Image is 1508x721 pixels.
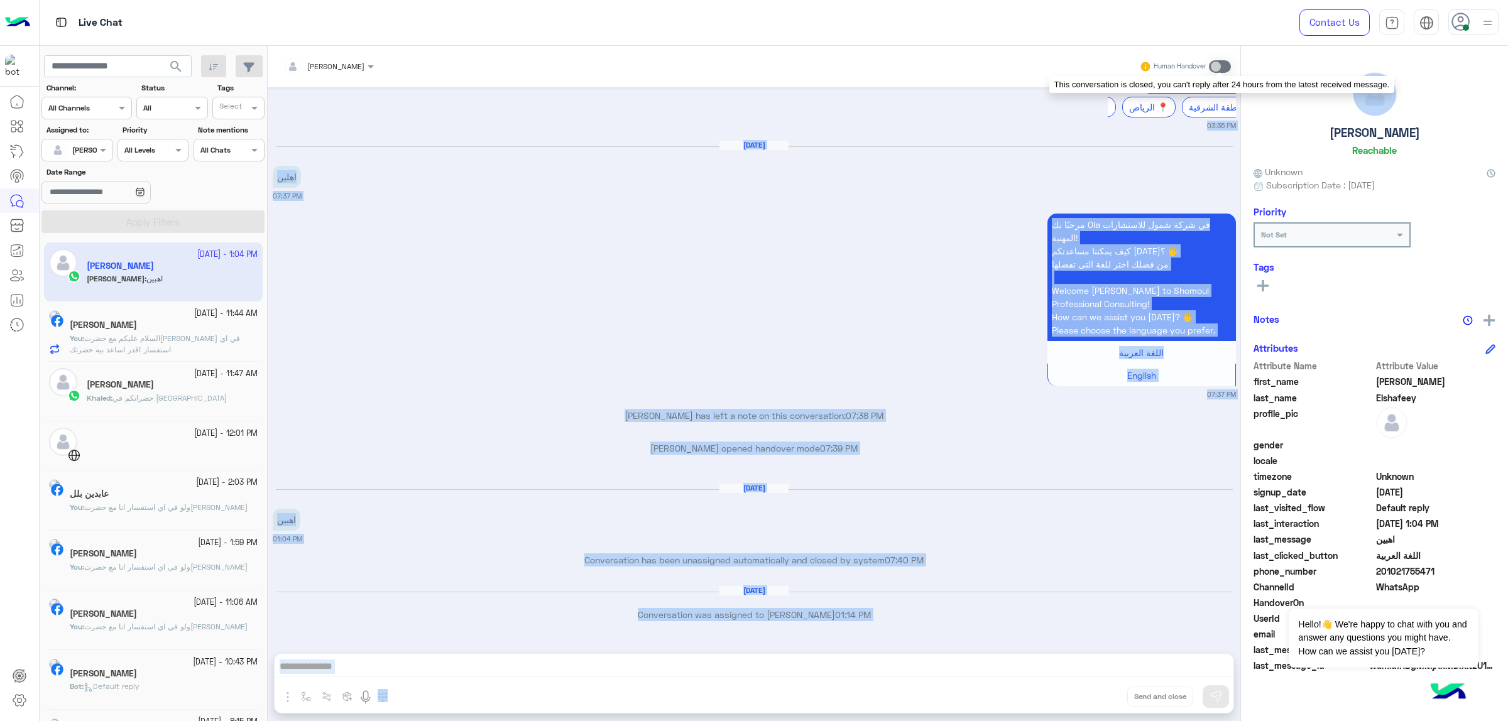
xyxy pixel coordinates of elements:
span: You [70,333,82,343]
span: اهبين [1376,533,1496,546]
img: Facebook [51,484,63,496]
p: 13/10/2025, 7:37 PM [1047,214,1236,341]
img: hulul-logo.png [1426,671,1470,715]
h5: يوسف معروف [70,320,137,330]
span: locale [1254,454,1374,467]
label: Status [141,82,206,94]
span: timezone [1254,470,1374,483]
span: ولو في اي استفسار انا مع حضرتك [84,502,248,512]
h6: Notes [1254,313,1279,325]
b: : [70,502,84,512]
span: [PERSON_NAME] [307,62,364,71]
h6: [DATE] [719,484,789,492]
span: Elshafeey [1376,391,1496,404]
label: Channel: [46,82,131,94]
span: Unknown [1254,165,1303,178]
small: [DATE] - 10:43 PM [193,656,258,668]
p: [PERSON_NAME] opened handover mode [273,442,1236,455]
span: ولو في اي استفسار انا مع حضرتك [84,622,248,631]
span: null [1376,454,1496,467]
h5: Guddu Ansari [70,548,137,559]
small: [DATE] - 2:03 PM [196,477,258,489]
span: first_name [1254,375,1374,388]
span: 2025-06-19T16:24:22.289Z [1376,485,1496,499]
span: Default reply [84,681,139,691]
p: 13/10/2025, 7:37 PM [273,166,301,188]
h6: Reachable [1352,144,1397,156]
p: 14/10/2025, 1:04 PM [273,509,300,531]
img: picture [49,310,60,322]
span: Khaled [87,393,111,403]
img: picture [49,539,60,550]
span: English [1127,370,1156,381]
label: Date Range [46,166,187,178]
h6: [DATE] [719,141,789,149]
span: phone_number [1254,565,1374,578]
span: last_message [1254,533,1374,546]
h6: Priority [1254,206,1286,217]
small: 01:04 PM [273,534,302,544]
h6: Attributes [1254,342,1298,354]
span: Hello!👋 We're happy to chat with you and answer any questions you might have. How can we assist y... [1289,609,1478,668]
img: defaultAdmin.png [49,368,77,396]
button: Apply Filters [41,210,265,233]
h6: [DATE] [719,586,789,595]
p: [PERSON_NAME] has left a note on this conversation: [273,409,1236,422]
span: signup_date [1254,485,1374,499]
b: Not Set [1261,230,1287,239]
label: Tags [217,82,263,94]
span: Ola [1376,375,1496,388]
img: picture [49,479,60,491]
p: Conversation has been unassigned automatically and closed by system [273,553,1236,566]
span: 201021755471 [1376,565,1496,578]
img: notes [1463,315,1473,325]
img: defaultAdmin.png [1353,73,1396,116]
span: You [70,562,82,572]
span: search [168,59,183,74]
span: last_visited_flow [1254,501,1374,514]
span: Attribute Name [1254,359,1374,372]
span: email [1254,627,1374,641]
button: Send and close [1127,686,1193,707]
small: 07:37 PM [273,191,302,201]
span: HandoverOn [1254,596,1374,609]
img: Facebook [51,663,63,676]
span: 07:38 PM [846,410,883,421]
span: gender [1254,438,1374,452]
img: defaultAdmin.png [49,141,67,159]
span: Subscription Date : [DATE] [1266,178,1375,192]
label: Assigned to: [46,124,111,136]
img: tab [53,14,69,30]
span: 07:40 PM [885,555,924,565]
small: 07:37 PM [1207,389,1236,399]
img: defaultAdmin.png [1376,407,1407,438]
a: Contact Us [1299,9,1370,36]
span: last_clicked_button [1254,549,1374,562]
span: 07:39 PM [820,443,858,453]
small: Human Handover [1154,62,1206,72]
span: Unknown [1376,470,1496,483]
img: Facebook [51,603,63,615]
img: WebChat [68,449,80,462]
span: ChannelId [1254,580,1374,594]
b: : [87,393,112,403]
span: 2025-10-14T10:04:55.41Z [1376,517,1496,530]
span: profile_pic [1254,407,1374,436]
b: : [70,681,84,691]
img: Facebook [51,543,63,556]
div: Select [217,100,242,115]
small: [DATE] - 1:59 PM [198,537,258,549]
b: : [70,333,84,343]
img: profile [1480,15,1495,31]
b: : [70,562,84,572]
span: Attribute Value [1376,359,1496,372]
span: اللغة العربية [1119,347,1164,358]
b: : [70,622,84,631]
a: tab [1379,9,1404,36]
span: last_message_sentiment [1254,643,1374,656]
span: last_message_id [1254,659,1367,672]
p: Conversation was assigned to [PERSON_NAME] [273,608,1236,621]
img: defaultAdmin.png [49,428,77,456]
span: You [70,502,82,512]
div: الرياض 📍 [1122,97,1176,117]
